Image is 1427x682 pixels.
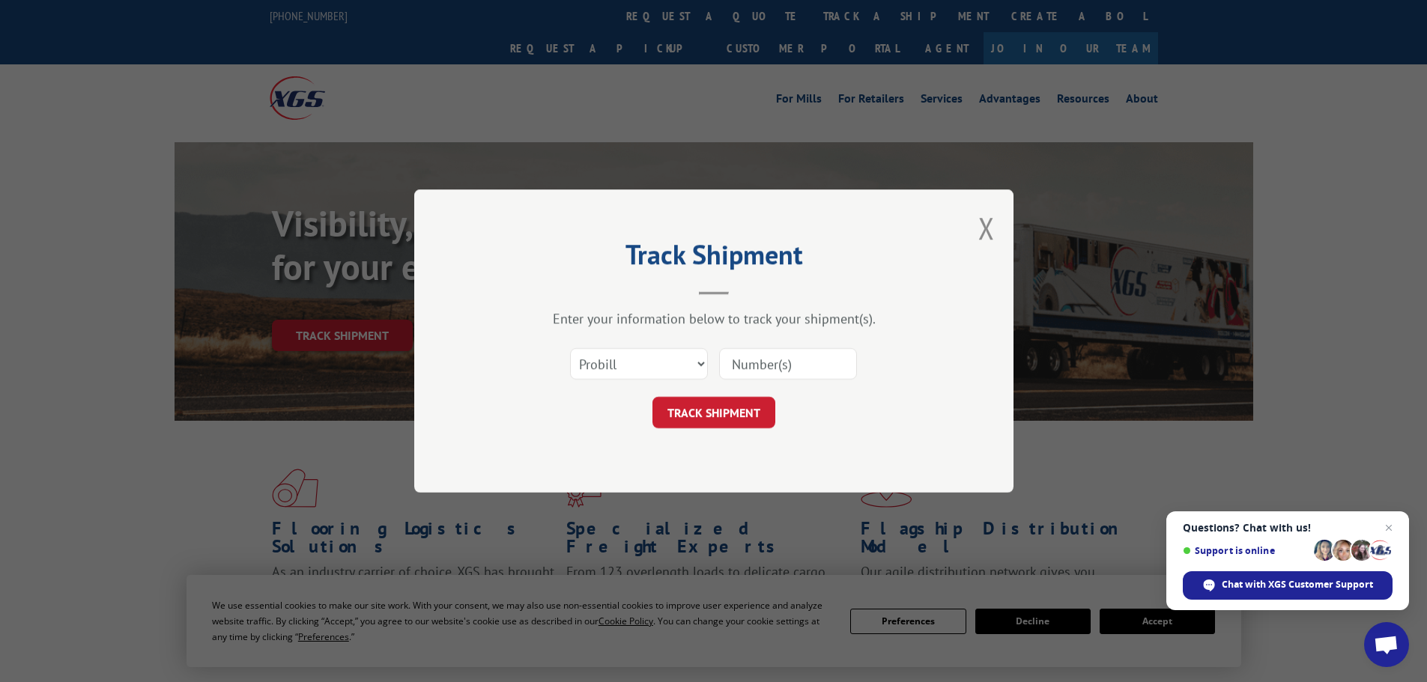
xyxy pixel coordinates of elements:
[652,397,775,428] button: TRACK SHIPMENT
[978,208,995,248] button: Close modal
[1364,622,1409,667] div: Open chat
[1380,519,1398,537] span: Close chat
[1183,571,1393,600] div: Chat with XGS Customer Support
[719,348,857,380] input: Number(s)
[1222,578,1373,591] span: Chat with XGS Customer Support
[1183,522,1393,534] span: Questions? Chat with us!
[489,244,939,273] h2: Track Shipment
[489,310,939,327] div: Enter your information below to track your shipment(s).
[1183,545,1309,556] span: Support is online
